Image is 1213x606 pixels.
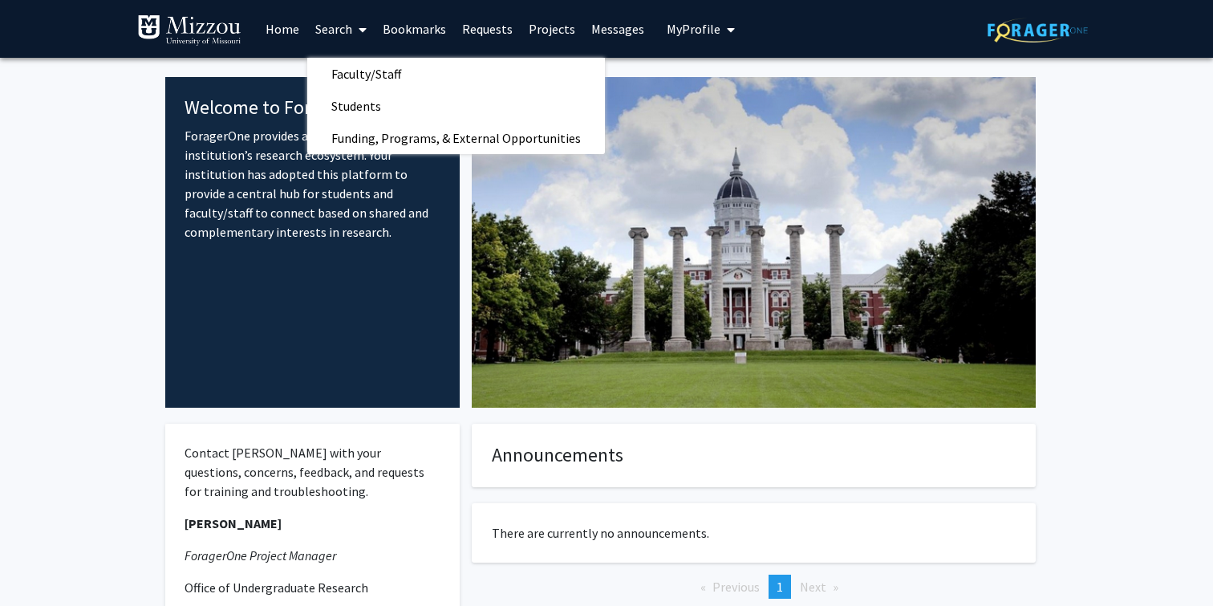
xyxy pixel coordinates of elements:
[472,575,1036,599] ul: Pagination
[307,58,425,90] span: Faculty/Staff
[258,1,307,57] a: Home
[988,18,1088,43] img: ForagerOne Logo
[185,443,440,501] p: Contact [PERSON_NAME] with your questions, concerns, feedback, and requests for training and trou...
[472,77,1036,408] img: Cover Image
[137,14,241,47] img: University of Missouri Logo
[583,1,652,57] a: Messages
[375,1,454,57] a: Bookmarks
[185,126,440,242] p: ForagerOne provides an entry point into our institution’s research ecosystem. Your institution ha...
[307,126,605,150] a: Funding, Programs, & External Opportunities
[492,444,1016,467] h4: Announcements
[185,515,282,531] strong: [PERSON_NAME]
[307,122,605,154] span: Funding, Programs, & External Opportunities
[712,579,760,595] span: Previous
[307,62,605,86] a: Faculty/Staff
[185,96,440,120] h4: Welcome to ForagerOne
[800,579,826,595] span: Next
[307,90,405,122] span: Students
[307,94,605,118] a: Students
[307,1,375,57] a: Search
[492,523,1016,543] p: There are currently no announcements.
[777,579,783,595] span: 1
[12,534,68,594] iframe: Chat
[667,21,720,37] span: My Profile
[454,1,521,57] a: Requests
[521,1,583,57] a: Projects
[185,547,336,563] em: ForagerOne Project Manager
[185,578,440,597] p: Office of Undergraduate Research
